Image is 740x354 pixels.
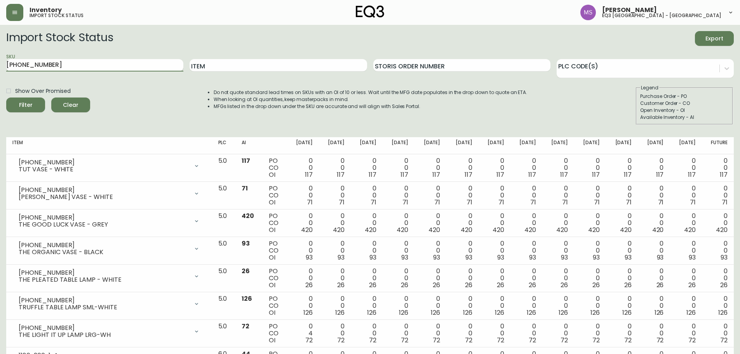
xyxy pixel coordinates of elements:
div: TRUFFLE TABLE LAMP SML-WHITE [19,304,189,311]
span: 117 [656,170,664,179]
h5: import stock status [30,13,84,18]
div: 0 0 [548,157,568,178]
div: THE ORGANIC VASE - BLACK [19,249,189,256]
div: [PHONE_NUMBER] [19,242,189,249]
span: 126 [242,294,252,303]
span: 93 [497,253,504,262]
span: 72 [369,336,376,345]
div: [PHONE_NUMBER] [19,269,189,276]
div: 0 0 [453,185,472,206]
th: [DATE] [414,137,446,154]
span: 71 [626,198,632,207]
span: 420 [652,225,664,234]
span: 117 [528,170,536,179]
span: 71 [242,184,248,193]
span: 26 [624,281,632,289]
div: 0 0 [580,157,600,178]
div: 0 0 [548,213,568,234]
div: 0 0 [389,157,408,178]
div: 0 0 [293,240,313,261]
span: 117 [337,170,345,179]
div: 0 0 [548,323,568,344]
img: 1b6e43211f6f3cc0b0729c9049b8e7af [580,5,596,20]
div: 0 0 [580,323,600,344]
span: 26 [561,281,568,289]
div: [PHONE_NUMBER]THE PLEATED TABLE LAMP - WHITE [12,268,206,285]
div: 0 0 [485,268,504,289]
span: 126 [367,308,376,317]
span: 71 [434,198,440,207]
div: [PHONE_NUMBER] [19,324,189,331]
span: 93 [242,239,250,248]
span: 72 [401,336,408,345]
th: Future [702,137,734,154]
div: 0 0 [517,157,536,178]
div: 0 0 [389,268,408,289]
button: Export [695,31,734,46]
span: 93 [338,253,345,262]
span: 72 [592,336,600,345]
div: [PHONE_NUMBER] [19,187,189,194]
span: 420 [716,225,728,234]
div: 0 0 [485,157,504,178]
div: 0 0 [517,213,536,234]
img: logo [356,5,385,18]
span: 72 [465,336,472,345]
div: 0 0 [325,213,345,234]
span: 72 [305,336,313,345]
span: OI [269,198,275,207]
span: 26 [592,281,600,289]
li: When looking at OI quantities, keep masterpacks in mind. [214,96,528,103]
span: 26 [433,281,440,289]
div: 0 0 [612,213,632,234]
span: 126 [655,308,664,317]
div: 0 0 [548,240,568,261]
div: [PHONE_NUMBER] [19,297,189,304]
td: 5.0 [212,292,235,320]
td: 5.0 [212,265,235,292]
div: 0 0 [612,185,632,206]
span: 71 [722,198,728,207]
div: 0 0 [676,295,695,316]
span: 93 [369,253,376,262]
div: 0 0 [612,268,632,289]
span: 26 [497,281,504,289]
span: 126 [399,308,408,317]
th: [DATE] [479,137,510,154]
div: THE PLEATED TABLE LAMP - WHITE [19,276,189,283]
div: PO CO [269,185,281,206]
div: 0 0 [293,185,313,206]
td: 5.0 [212,237,235,265]
div: [PHONE_NUMBER]THE LIGHT IT UP LAMP LRG-WH [12,323,206,340]
span: 420 [397,225,408,234]
div: 0 0 [293,295,313,316]
div: [PERSON_NAME] VASE - WHITE [19,194,189,201]
div: 0 0 [357,157,376,178]
div: 0 0 [612,157,632,178]
span: 126 [463,308,472,317]
div: 0 0 [517,240,536,261]
div: 0 0 [708,295,728,316]
span: 72 [561,336,568,345]
span: 117 [592,170,600,179]
span: 420 [524,225,536,234]
div: 0 0 [453,323,472,344]
div: 0 0 [708,157,728,178]
div: 0 0 [708,268,728,289]
div: 0 0 [708,323,728,344]
span: 126 [686,308,696,317]
div: 0 0 [644,185,663,206]
div: 0 0 [517,323,536,344]
div: PO CO [269,295,281,316]
span: 71 [562,198,568,207]
div: 0 0 [708,240,728,261]
td: 5.0 [212,209,235,237]
div: 0 0 [612,295,632,316]
div: 0 0 [421,240,440,261]
span: OI [269,253,275,262]
div: THE LIGHT IT UP LAMP LRG-WH [19,331,189,338]
div: 0 0 [453,268,472,289]
div: 0 0 [421,213,440,234]
div: 0 0 [357,185,376,206]
div: 0 0 [644,240,663,261]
